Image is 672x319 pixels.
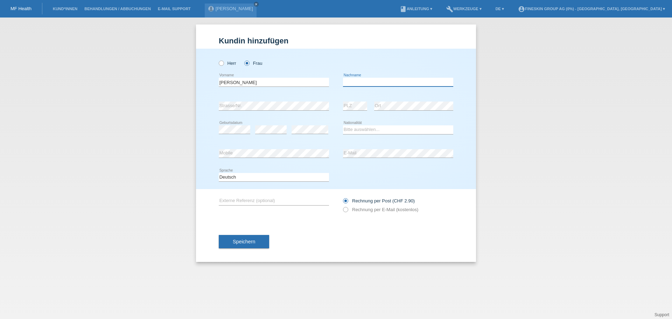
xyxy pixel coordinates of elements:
a: bookAnleitung ▾ [396,7,436,11]
input: Rechnung per Post (CHF 2.90) [343,198,348,207]
a: Support [654,312,669,317]
a: Kund*innen [49,7,81,11]
a: [PERSON_NAME] [216,6,253,11]
span: Speichern [233,239,255,244]
input: Frau [244,61,249,65]
label: Rechnung per Post (CHF 2.90) [343,198,415,203]
label: Rechnung per E-Mail (kostenlos) [343,207,418,212]
a: MF Health [10,6,31,11]
a: close [254,2,259,7]
i: build [446,6,453,13]
button: Speichern [219,235,269,248]
input: Herr [219,61,223,65]
a: E-Mail Support [154,7,194,11]
i: account_circle [518,6,525,13]
a: DE ▾ [492,7,507,11]
a: Behandlungen / Abbuchungen [81,7,154,11]
h1: Kundin hinzufügen [219,36,453,45]
label: Herr [219,61,236,66]
label: Frau [244,61,262,66]
i: book [400,6,407,13]
a: account_circleFineSkin Group AG (0%) - [GEOGRAPHIC_DATA], [GEOGRAPHIC_DATA] ▾ [514,7,668,11]
i: close [254,2,258,6]
input: Rechnung per E-Mail (kostenlos) [343,207,348,216]
a: buildWerkzeuge ▾ [443,7,485,11]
